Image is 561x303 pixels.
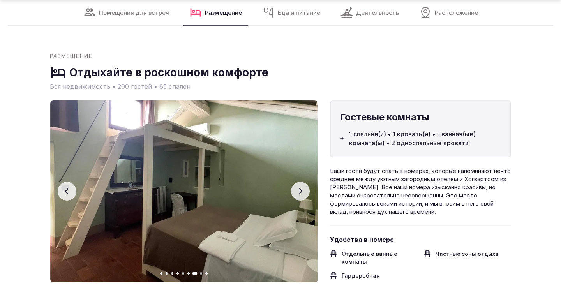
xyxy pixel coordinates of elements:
[192,272,197,275] button: Перейти к слайду 7
[349,130,476,146] font: 1 спальня(и) • 1 кровать(и) • 1 ванная(ые) комната(ы) • 2 односпальные кровати
[160,272,162,275] button: Перейти к слайду 1
[340,111,429,123] font: Гостевые комнаты
[187,272,190,275] button: Перейти к слайду 6
[435,9,478,16] font: Расположение
[205,9,242,16] font: Размещение
[200,272,202,275] button: Перейти к слайду 8
[182,272,184,275] button: Перейти к слайду 5
[99,9,169,16] font: Помещения для встреч
[50,100,318,282] img: Галерея изображение 7
[436,250,499,257] font: Частные зоны отдыха
[342,250,397,265] font: Отдельные ванные комнаты
[50,83,191,90] font: Вся недвижимость • 200 гостей • 85 спален
[330,19,434,27] font: Показать все 7 типов использования
[205,272,208,275] button: Перейти к слайду 9
[342,272,380,279] font: Гардеробная
[356,9,399,16] font: Деятельность
[176,272,179,275] button: Перейти к слайду 4
[50,53,92,59] font: Размещение
[171,272,173,275] button: Перейти к слайду 3
[166,272,168,275] button: Перейти к слайду 2
[330,236,394,243] font: Удобства в номере
[330,167,511,215] font: Ваши гости будут спать в номерах, которые напоминают нечто среднее между уютным загородным отелем...
[69,66,268,79] font: Отдыхайте в роскошном комфорте
[278,9,320,16] font: Еда и питание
